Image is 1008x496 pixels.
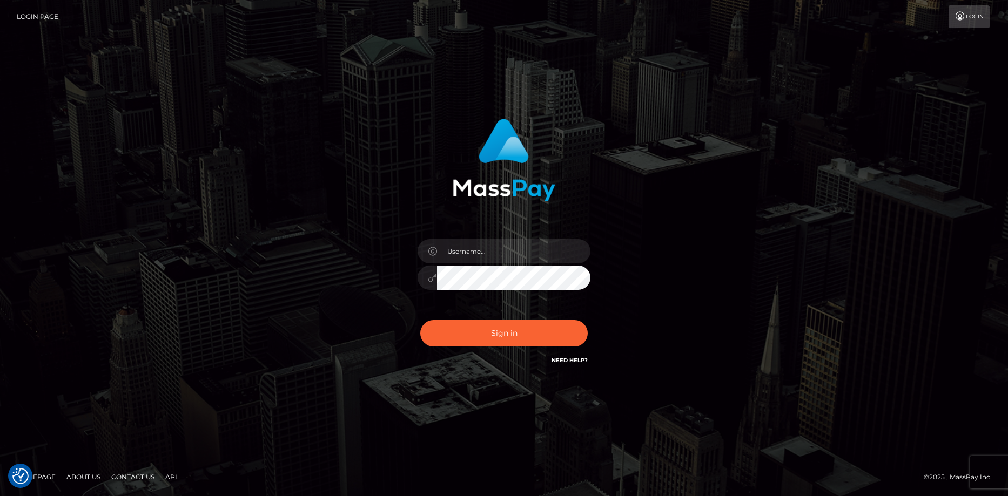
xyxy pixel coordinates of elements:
[12,468,29,484] button: Consent Preferences
[12,468,60,485] a: Homepage
[924,471,1000,483] div: © 2025 , MassPay Inc.
[453,119,555,201] img: MassPay Login
[62,468,105,485] a: About Us
[949,5,990,28] a: Login
[420,320,588,346] button: Sign in
[161,468,182,485] a: API
[17,5,58,28] a: Login Page
[107,468,159,485] a: Contact Us
[552,357,588,364] a: Need Help?
[12,468,29,484] img: Revisit consent button
[437,239,590,263] input: Username...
